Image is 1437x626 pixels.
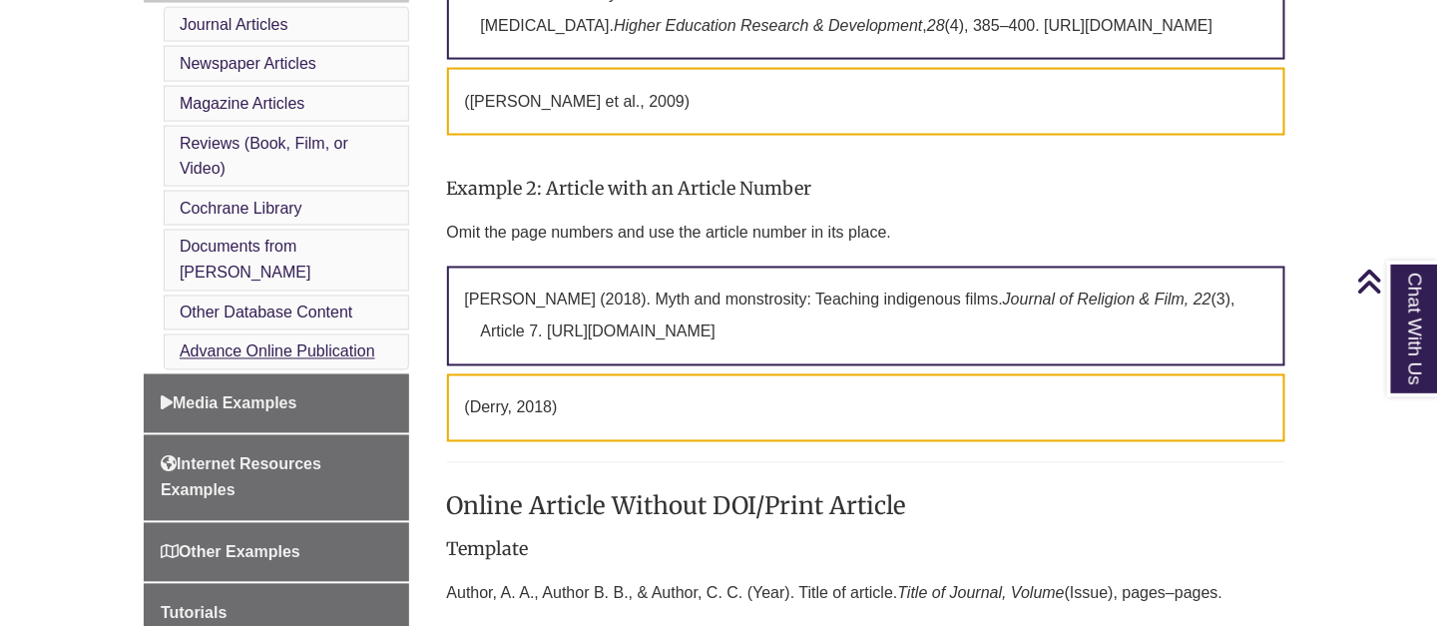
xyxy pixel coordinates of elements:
[447,483,1286,530] h3: Online Article Without DOI/Print Article
[898,585,1065,602] em: Title of Journal, Volume
[447,68,1286,136] p: ([PERSON_NAME] et al., 2009)
[180,239,311,282] a: Documents from [PERSON_NAME]
[144,523,409,583] a: Other Examples
[447,179,1286,199] h4: Example 2: Article with an Article Number
[447,374,1286,442] p: (Derry, 2018)
[1003,292,1211,309] em: Journal of Religion & Film, 22
[180,343,375,360] a: Advance Online Publication
[180,200,302,217] a: Cochrane Library
[614,17,923,34] em: Higher Education Research & Development
[180,95,304,112] a: Magazine Articles
[180,305,352,321] a: Other Database Content
[447,570,1286,618] p: Author, A. A., Author B. B., & Author, C. C. (Year). Title of article. (Issue), pages–pages.
[161,544,300,561] span: Other Examples
[447,267,1286,366] p: [PERSON_NAME] (2018). Myth and monstrosity: Teaching indigenous films. (3), Article 7. [URL][DOMA...
[161,605,227,622] span: Tutorials
[927,17,945,34] em: 28
[447,209,1286,257] p: Omit the page numbers and use the article number in its place.
[447,540,1286,560] h4: Template
[1357,268,1432,295] a: Back to Top
[180,16,288,33] a: Journal Articles
[161,456,321,499] span: Internet Resources Examples
[180,135,348,178] a: Reviews (Book, Film, or Video)
[144,435,409,520] a: Internet Resources Examples
[180,55,316,72] a: Newspaper Articles
[144,374,409,434] a: Media Examples
[161,395,297,412] span: Media Examples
